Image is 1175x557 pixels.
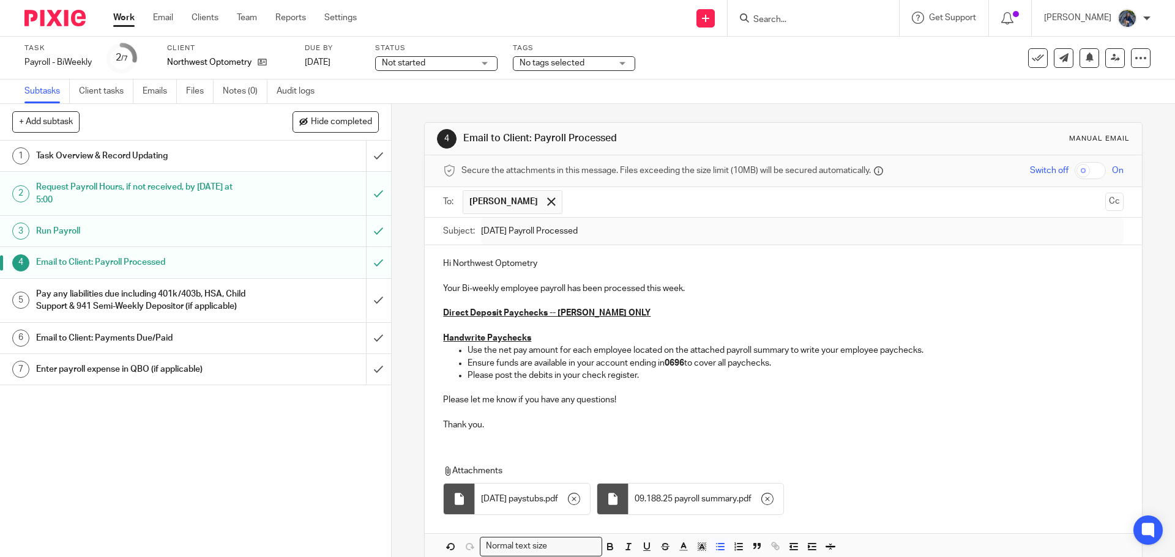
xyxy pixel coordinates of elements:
a: Settings [324,12,357,24]
label: Tags [513,43,635,53]
a: Emails [143,79,177,103]
div: 6 [12,330,29,347]
a: Email [153,12,173,24]
label: Status [375,43,498,53]
small: /7 [121,55,128,62]
p: Hi Northwest Optometry [443,257,1123,270]
div: 2 [116,51,128,65]
p: Please let me know if you have any questions! [443,382,1123,407]
div: 3 [12,223,29,240]
span: [DATE] paystubs [481,493,543,505]
a: Reports [275,12,306,24]
h1: Task Overview & Record Updating [36,147,248,165]
button: Hide completed [293,111,379,132]
input: Search for option [551,540,595,553]
u: Direct Deposit Paychecks -- [PERSON_NAME] ONLY [443,309,651,317]
span: Not started [382,59,425,67]
h1: Request Payroll Hours, if not received, by [DATE] at 5:00 [36,178,248,209]
a: Work [113,12,135,24]
p: Attachments [443,465,1100,477]
p: Please post the debits in your check register. [468,369,1123,382]
h1: Pay any liabilities due including 401k/403b, HSA, Child Support & 941 Semi-Weekly Depositor (if a... [36,285,248,316]
a: Clients [192,12,218,24]
a: Client tasks [79,79,133,103]
h1: Email to Client: Payroll Processed [463,132,810,145]
div: 2 [12,185,29,202]
img: 20210918_184149%20(2).jpg [1117,9,1137,28]
a: Team [237,12,257,24]
span: pdf [545,493,558,505]
div: Search for option [480,537,602,556]
p: Your Bi-weekly employee payroll has been processed this week. [443,270,1123,295]
label: Task [24,43,92,53]
strong: 0696 [665,359,684,367]
span: [DATE] [305,58,330,67]
label: Due by [305,43,360,53]
div: 4 [437,129,457,149]
span: Normal text size [483,540,550,553]
h1: Email to Client: Payroll Processed [36,253,248,271]
div: 7 [12,361,29,378]
p: Use the net pay amount for each employee located on the attached payroll summary to write your em... [468,344,1123,356]
span: [PERSON_NAME] [469,196,538,208]
a: Notes (0) [223,79,267,103]
u: Handwrite Paychecks [443,334,531,342]
a: Subtasks [24,79,70,103]
label: Subject: [443,225,475,237]
div: Payroll - BiWeekly [24,56,92,68]
span: pdf [739,493,752,505]
div: 4 [12,254,29,271]
div: Manual email [1069,134,1130,144]
h1: Enter payroll expense in QBO (if applicable) [36,360,248,378]
span: Get Support [929,13,976,22]
span: Switch off [1030,164,1069,177]
a: Files [186,79,214,103]
p: Thank you. [443,407,1123,432]
span: On [1112,164,1124,177]
div: . [475,484,590,514]
div: . [629,484,783,514]
div: 1 [12,147,29,164]
label: To: [443,196,457,208]
div: 5 [12,292,29,309]
p: [PERSON_NAME] [1044,12,1111,24]
button: + Add subtask [12,111,80,132]
span: Secure the attachments in this message. Files exceeding the size limit (10MB) will be secured aut... [461,164,871,177]
a: Audit logs [277,79,324,103]
img: Pixie [24,10,86,26]
h1: Email to Client: Payments Due/Paid [36,329,248,347]
span: No tags selected [520,59,584,67]
h1: Run Payroll [36,222,248,240]
p: Northwest Optometry [167,56,252,68]
span: 09.188.25 payroll summary [635,493,737,505]
button: Cc [1105,193,1124,211]
label: Client [167,43,289,53]
span: Hide completed [311,117,372,127]
p: Ensure funds are available in your account ending in to cover all paychecks. [468,357,1123,369]
input: Search [752,15,862,26]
